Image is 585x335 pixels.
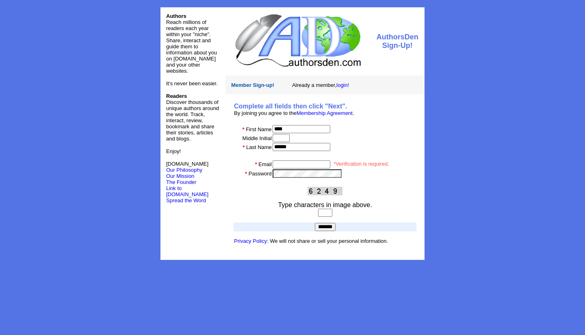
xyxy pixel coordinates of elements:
[246,126,272,132] font: First Name
[166,173,194,179] a: Our Mission
[166,19,217,74] font: Reach millions of readers each year within your "niche". Share, interact and guide them to inform...
[377,33,418,50] font: AuthorsDen Sign-Up!
[234,103,347,110] b: Complete all fields then click "Next".
[334,161,389,167] font: *Verification is required.
[234,238,267,244] a: Privacy Policy
[166,197,206,203] a: Spread the Word
[166,179,196,185] a: The Founder
[258,161,272,167] font: Email
[234,238,388,244] font: : We will not share or sell your personal information.
[166,13,186,19] font: Authors
[336,82,349,88] a: login!
[166,93,219,142] font: Discover thousands of unique authors around the world. Track, interact, review, bookmark and shar...
[297,110,353,116] a: Membership Agreement
[249,171,272,177] font: Password
[243,135,272,141] font: Middle Initial
[166,161,208,173] font: [DOMAIN_NAME]
[166,148,181,154] font: Enjoy!
[308,187,342,195] img: This Is CAPTCHA Image
[166,80,218,86] font: It's never been easier.
[166,185,208,197] a: Link to [DOMAIN_NAME]
[292,82,349,88] font: Already a member,
[231,82,274,88] font: Member Sign-up!
[166,197,206,203] font: Spread the Word
[233,13,362,68] img: logo.jpg
[246,144,272,150] font: Last Name
[166,93,187,99] b: Readers
[166,167,202,173] a: Our Philosophy
[234,110,354,116] font: By joining you agree to the .
[278,201,372,208] font: Type characters in image above.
